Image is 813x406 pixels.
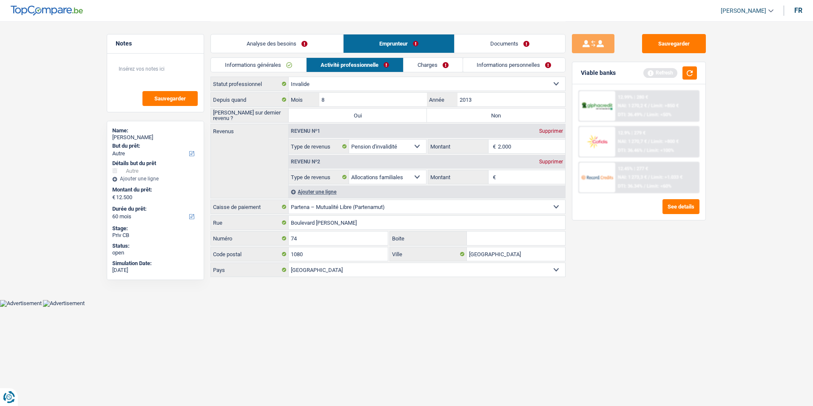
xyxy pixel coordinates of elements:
[618,148,642,153] span: DTI: 36.46%
[648,174,650,180] span: /
[112,232,199,239] div: Priv CB
[211,34,343,53] a: Analyse des besoins
[489,170,498,184] span: €
[211,109,289,122] label: [PERSON_NAME] sur dernier revenu ?
[463,58,566,72] a: Informations personnelles
[644,112,645,117] span: /
[289,140,349,153] label: Type de revenus
[289,109,427,122] label: Oui
[289,159,322,164] div: Revenu nº2
[714,4,773,18] a: [PERSON_NAME]
[211,93,289,106] label: Depuis quand
[112,267,199,274] div: [DATE]
[455,34,565,53] a: Documents
[11,6,83,16] img: TopCompare Logo
[651,103,679,109] span: Limit: >850 €
[112,249,199,256] div: open
[644,148,645,153] span: /
[458,93,565,106] input: AAAA
[211,58,306,72] a: Informations générales
[112,127,199,134] div: Name:
[618,94,648,100] div: 12.99% | 280 €
[581,101,613,111] img: AlphaCredit
[428,140,489,153] label: Montant
[618,130,645,136] div: 12.9% | 279 €
[647,112,671,117] span: Limit: <50%
[618,112,642,117] span: DTI: 36.49%
[390,247,467,261] label: Ville
[211,77,289,91] label: Statut professionnel
[428,170,489,184] label: Montant
[662,199,699,214] button: See details
[648,139,650,144] span: /
[647,148,674,153] span: Limit: <100%
[644,183,645,189] span: /
[537,129,565,134] div: Supprimer
[142,91,198,106] button: Sauvegarder
[211,263,289,277] label: Pays
[427,93,457,106] label: Année
[489,140,498,153] span: €
[112,134,199,141] div: [PERSON_NAME]
[112,243,199,249] div: Status:
[581,69,616,77] div: Viable banks
[794,6,802,14] div: fr
[648,103,650,109] span: /
[116,40,195,47] h5: Notes
[404,58,463,72] a: Charges
[618,103,647,109] span: NAI: 1 270,2 €
[721,7,766,14] span: [PERSON_NAME]
[390,232,467,245] label: Boite
[211,124,288,134] label: Revenus
[643,68,677,77] div: Refresh
[618,139,647,144] span: NAI: 1 270,7 €
[651,139,679,144] span: Limit: >800 €
[211,247,289,261] label: Code postal
[112,186,197,193] label: Montant du prêt:
[319,93,427,106] input: MM
[211,216,289,229] label: Rue
[618,166,648,172] div: 12.45% | 277 €
[618,183,642,189] span: DTI: 36.34%
[289,186,565,198] div: Ajouter une ligne
[112,160,199,167] div: Détails but du prêt
[427,109,565,122] label: Non
[289,170,349,184] label: Type de revenus
[289,129,322,134] div: Revenu nº1
[112,176,199,182] div: Ajouter une ligne
[651,174,682,180] span: Limit: >1.033 €
[112,206,197,212] label: Durée du prêt:
[289,93,319,106] label: Mois
[112,143,197,149] label: But du prêt:
[537,159,565,164] div: Supprimer
[211,200,289,214] label: Caisse de paiement
[307,58,403,72] a: Activité professionnelle
[112,225,199,232] div: Stage:
[581,134,613,149] img: Cofidis
[642,34,706,53] button: Sauvegarder
[581,169,613,185] img: Record Credits
[154,96,186,101] span: Sauvegarder
[112,194,115,201] span: €
[43,300,85,307] img: Advertisement
[344,34,454,53] a: Emprunteur
[211,232,289,245] label: Numéro
[618,174,647,180] span: NAI: 1 273,3 €
[647,183,671,189] span: Limit: <60%
[112,260,199,267] div: Simulation Date:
